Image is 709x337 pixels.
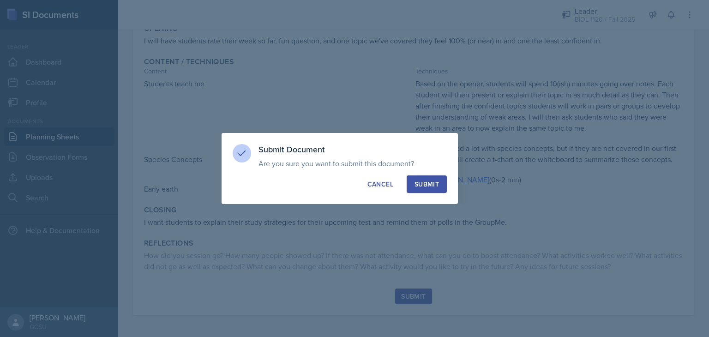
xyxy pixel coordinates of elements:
[258,144,447,155] h3: Submit Document
[407,175,447,193] button: Submit
[367,180,393,189] div: Cancel
[360,175,401,193] button: Cancel
[258,159,447,168] p: Are you sure you want to submit this document?
[415,180,439,189] div: Submit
